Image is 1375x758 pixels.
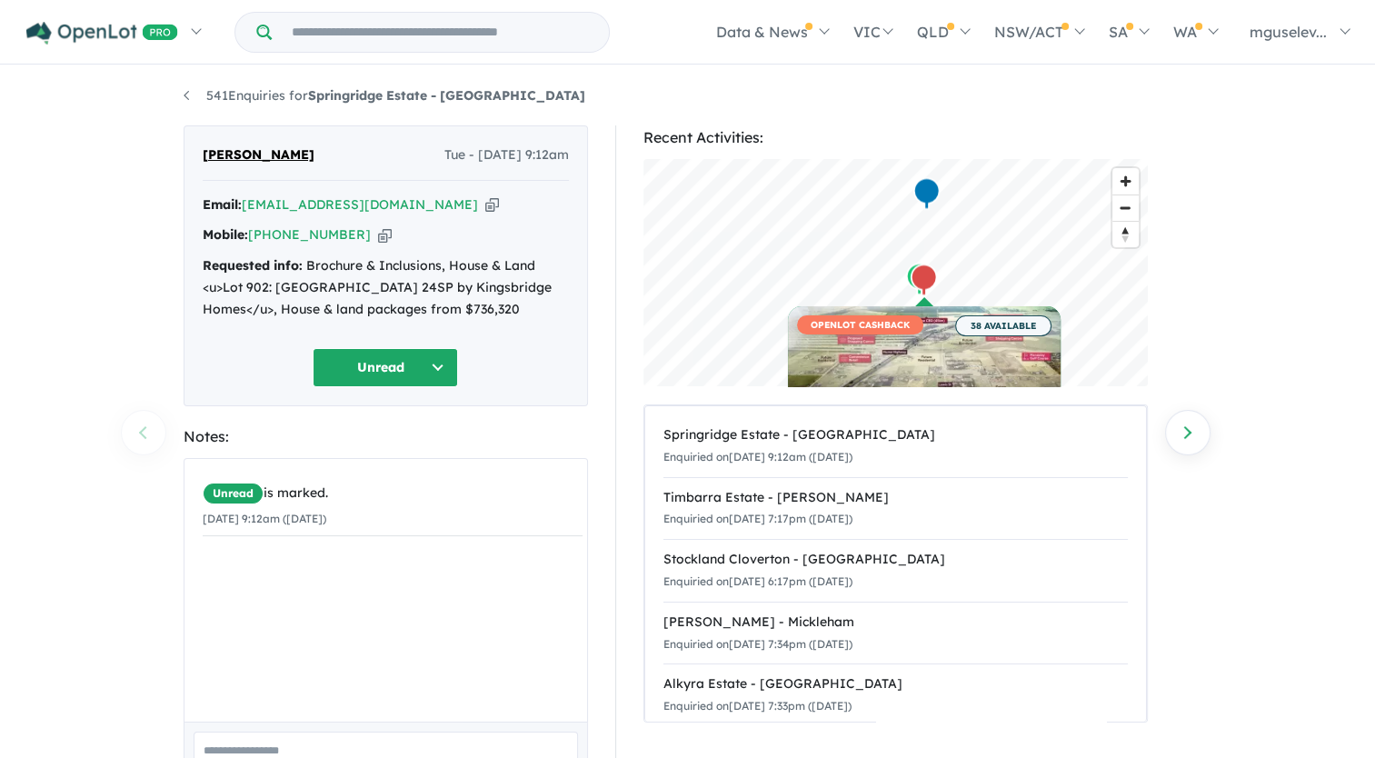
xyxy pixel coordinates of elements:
input: Try estate name, suburb, builder or developer [275,13,605,52]
a: [PHONE_NUMBER] [248,226,371,243]
div: Map marker [912,177,940,211]
strong: Springridge Estate - [GEOGRAPHIC_DATA] [308,87,585,104]
strong: Mobile: [203,226,248,243]
div: Alkyra Estate - [GEOGRAPHIC_DATA] [663,673,1128,695]
small: Enquiried on [DATE] 7:33pm ([DATE]) [663,699,852,713]
a: Springridge Estate - [GEOGRAPHIC_DATA]Enquiried on[DATE] 9:12am ([DATE]) [663,415,1128,478]
span: 38 AVAILABLE [955,315,1051,336]
div: Map marker [905,263,932,296]
button: Reset bearing to north [1112,221,1139,247]
a: Alkyra Estate - [GEOGRAPHIC_DATA]Enquiried on[DATE] 7:33pm ([DATE]) [663,663,1128,727]
a: OPENLOT CASHBACK 38 AVAILABLE [788,306,1061,443]
div: Map marker [910,264,937,297]
span: OPENLOT CASHBACK [797,315,923,334]
div: Brochure & Inclusions, House & Land <u>Lot 902: [GEOGRAPHIC_DATA] 24SP by Kingsbridge Homes</u>, ... [203,255,569,320]
button: Unread [313,348,458,387]
a: [EMAIL_ADDRESS][DOMAIN_NAME] [242,196,478,213]
strong: Requested info: [203,257,303,274]
span: [PERSON_NAME] [203,145,314,166]
button: Zoom in [1112,168,1139,194]
div: is marked. [203,483,583,504]
div: Stockland Cloverton - [GEOGRAPHIC_DATA] [663,549,1128,571]
small: Enquiried on [DATE] 9:12am ([DATE]) [663,450,852,464]
small: Enquiried on [DATE] 7:17pm ([DATE]) [663,512,852,525]
div: [PERSON_NAME] - Mickleham [663,612,1128,633]
nav: breadcrumb [184,85,1192,107]
small: Enquiried on [DATE] 6:17pm ([DATE]) [663,574,852,588]
div: Timbarra Estate - [PERSON_NAME] [663,487,1128,509]
a: [PERSON_NAME] - MicklehamEnquiried on[DATE] 7:34pm ([DATE]) [663,602,1128,665]
a: Timbarra Estate - [PERSON_NAME]Enquiried on[DATE] 7:17pm ([DATE]) [663,477,1128,541]
span: mguselev... [1250,23,1327,41]
button: Copy [378,225,392,244]
button: Copy [485,195,499,214]
strong: Email: [203,196,242,213]
div: Notes: [184,424,588,449]
canvas: Map [643,159,1148,386]
span: Tue - [DATE] 9:12am [444,145,569,166]
a: Stockland Cloverton - [GEOGRAPHIC_DATA]Enquiried on[DATE] 6:17pm ([DATE]) [663,539,1128,603]
div: Recent Activities: [643,125,1148,150]
a: 541Enquiries forSpringridge Estate - [GEOGRAPHIC_DATA] [184,87,585,104]
small: Enquiried on [DATE] 7:34pm ([DATE]) [663,637,852,651]
small: [DATE] 9:12am ([DATE]) [203,512,326,525]
div: Springridge Estate - [GEOGRAPHIC_DATA] [663,424,1128,446]
button: Zoom out [1112,194,1139,221]
img: Openlot PRO Logo White [26,22,178,45]
span: Unread [203,483,264,504]
span: Reset bearing to north [1112,222,1139,247]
